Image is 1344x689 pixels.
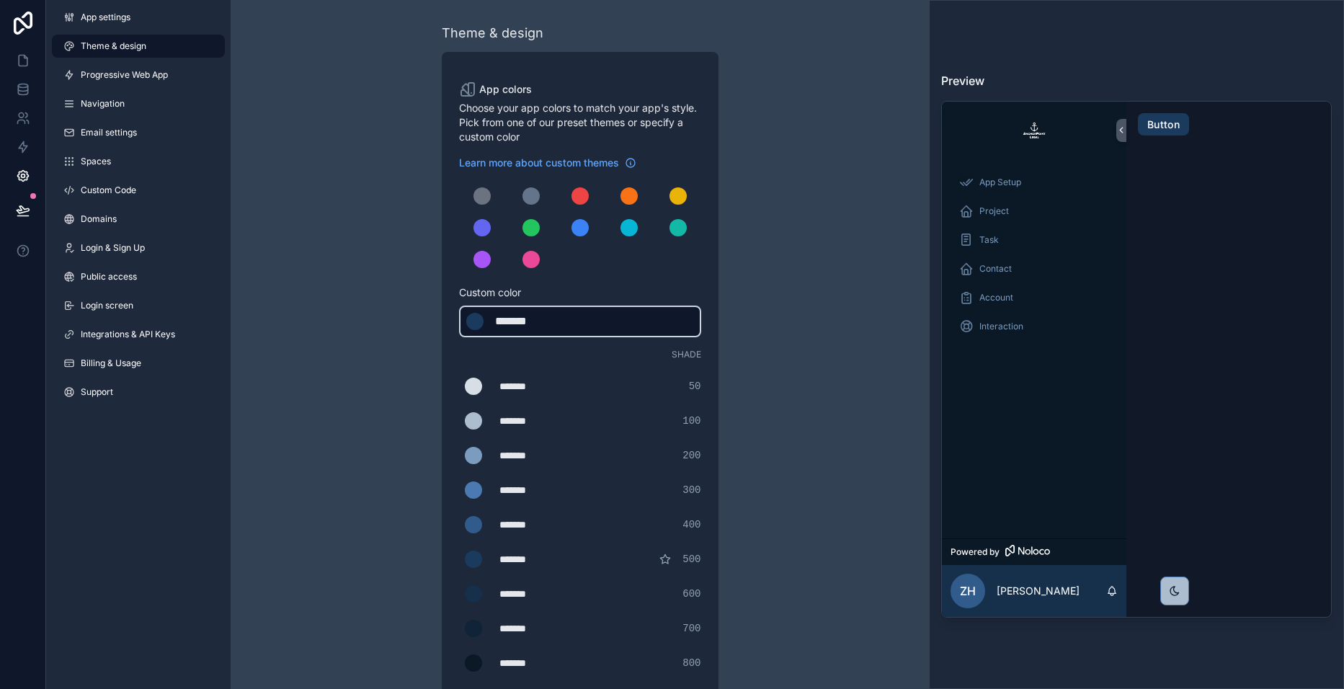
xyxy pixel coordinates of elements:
span: Learn more about custom themes [459,156,619,170]
a: Spaces [52,150,225,173]
span: Custom color [459,285,690,300]
span: App settings [81,12,130,23]
a: Login screen [52,294,225,317]
a: Contact [951,256,1118,282]
a: Account [951,285,1118,311]
span: Interaction [979,321,1023,332]
span: Integrations & API Keys [81,329,175,340]
span: 500 [682,552,700,566]
a: Task [951,227,1118,253]
span: Task [979,234,999,246]
span: 300 [682,483,700,497]
span: Email settings [81,127,137,138]
a: Custom Code [52,179,225,202]
span: Project [979,205,1009,217]
span: Contact [979,263,1012,275]
span: Billing & Usage [81,357,141,369]
span: App Setup [979,177,1021,188]
span: Domains [81,213,117,225]
a: Login & Sign Up [52,236,225,259]
a: Integrations & API Keys [52,323,225,346]
span: Progressive Web App [81,69,168,81]
span: 700 [682,621,700,636]
span: Custom Code [81,185,136,196]
span: Choose your app colors to match your app's style. Pick from one of our preset themes or specify a... [459,101,701,144]
a: Theme & design [52,35,225,58]
span: 100 [682,414,700,428]
a: App Setup [951,169,1118,195]
img: App logo [1021,119,1047,142]
span: Login screen [81,300,133,311]
a: Progressive Web App [52,63,225,86]
span: Account [979,292,1013,303]
a: Billing & Usage [52,352,225,375]
span: 800 [682,656,700,670]
div: scrollable content [942,159,1126,538]
a: Powered by [942,538,1126,565]
span: Spaces [81,156,111,167]
span: 200 [682,448,700,463]
a: Email settings [52,121,225,144]
span: Theme & design [81,40,146,52]
span: Navigation [81,98,125,110]
span: Shade [672,349,701,360]
a: App settings [52,6,225,29]
span: App colors [479,82,532,97]
a: Project [951,198,1118,224]
a: Interaction [951,314,1118,339]
span: Public access [81,271,137,283]
span: Powered by [951,546,1000,558]
h3: Preview [941,72,1332,89]
span: Login & Sign Up [81,242,145,254]
span: Support [81,386,113,398]
button: Button [1138,113,1189,136]
a: Support [52,381,225,404]
span: ZH [960,582,976,600]
span: 400 [682,517,700,532]
span: 600 [682,587,700,601]
p: [PERSON_NAME] [997,584,1080,598]
a: Domains [52,208,225,231]
a: Navigation [52,92,225,115]
a: Learn more about custom themes [459,156,636,170]
span: 50 [689,379,701,394]
a: Public access [52,265,225,288]
div: Theme & design [442,23,543,43]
